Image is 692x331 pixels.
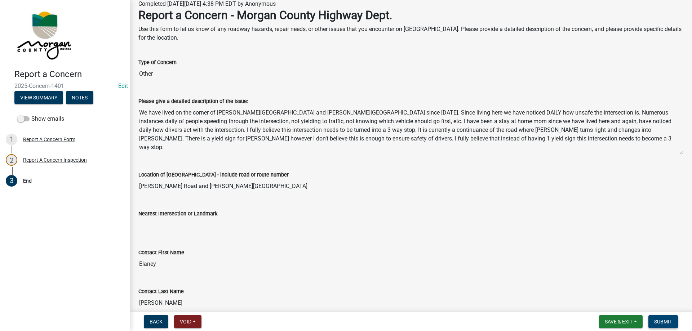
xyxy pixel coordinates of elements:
[66,91,93,104] button: Notes
[138,211,217,216] label: Nearest Intersection or Landmark
[138,173,289,178] label: Location of [GEOGRAPHIC_DATA] - include road or route number
[14,8,72,62] img: Morgan County, Indiana
[138,60,177,65] label: Type of Concern
[138,289,184,294] label: Contact Last Name
[23,137,75,142] div: Report A Concern Form
[14,95,63,101] wm-modal-confirm: Summary
[144,315,168,328] button: Back
[138,106,683,155] textarea: We have lived on the corner of [PERSON_NAME][GEOGRAPHIC_DATA] and [PERSON_NAME][GEOGRAPHIC_DATA] ...
[138,8,392,22] strong: Report a Concern - Morgan County Highway Dept.
[14,69,124,80] h4: Report a Concern
[6,175,17,187] div: 3
[14,91,63,104] button: View Summary
[66,95,93,101] wm-modal-confirm: Notes
[138,99,248,104] label: Please give a detailed description of the issue:
[23,178,32,183] div: End
[14,82,115,89] span: 2025-Concern-1401
[118,82,128,89] a: Edit
[654,319,672,325] span: Submit
[180,319,191,325] span: Void
[174,315,201,328] button: Void
[138,250,184,255] label: Contact First Name
[23,157,87,162] div: Report A Concern Inspection
[150,319,163,325] span: Back
[118,82,128,89] wm-modal-confirm: Edit Application Number
[138,0,276,7] span: Completed [DATE][DATE] 4:38 PM EDT by Anonymous
[648,315,678,328] button: Submit
[138,25,683,42] p: Use this form to let us know of any roadway hazards, repair needs, or other issues that you encou...
[599,315,643,328] button: Save & Exit
[17,115,64,123] label: Show emails
[6,154,17,166] div: 2
[6,134,17,145] div: 1
[605,319,633,325] span: Save & Exit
